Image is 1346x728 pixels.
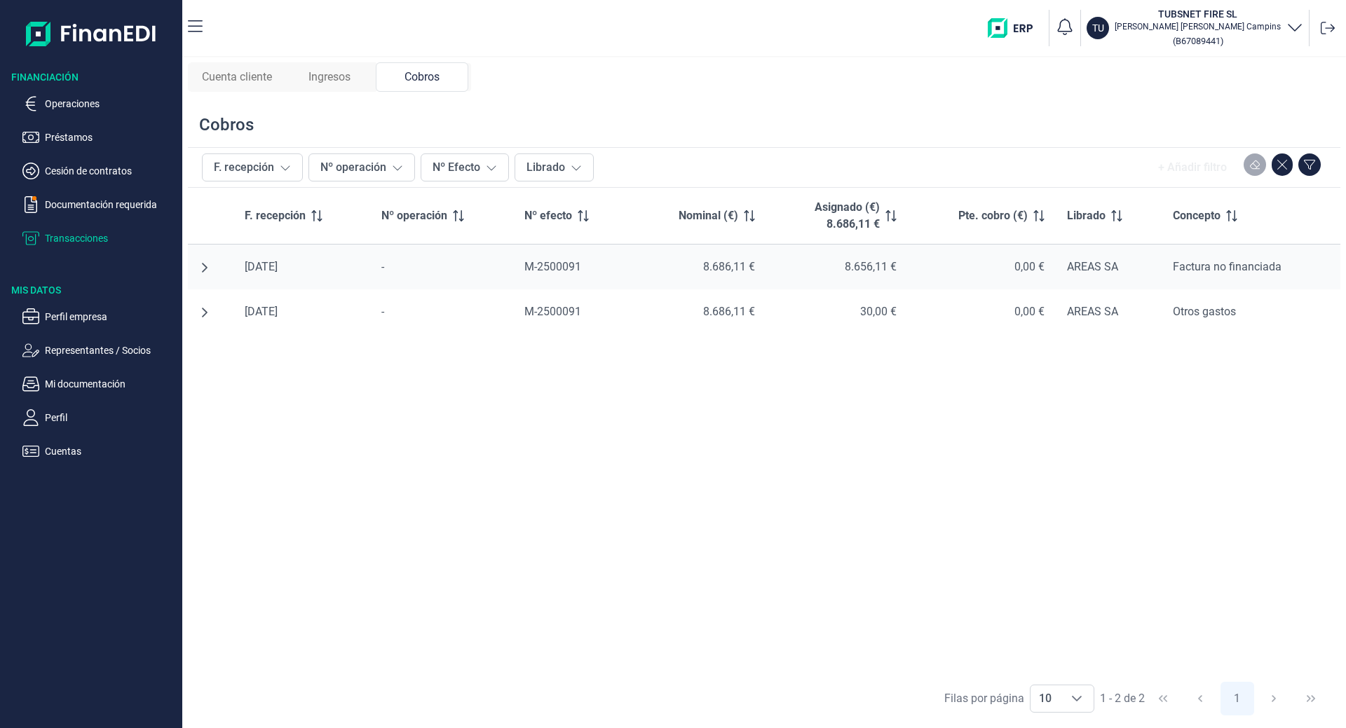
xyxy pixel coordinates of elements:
[45,129,177,146] p: Préstamos
[22,95,177,112] button: Operaciones
[22,342,177,359] button: Representantes / Socios
[958,207,1028,224] span: Pte. cobro (€)
[1146,682,1180,715] button: First Page
[191,62,283,92] div: Cuenta cliente
[1067,260,1150,274] div: AREAS SA
[643,305,755,319] div: 8.686,11 €
[405,69,440,85] span: Cobros
[308,69,351,85] span: Ingresos
[524,305,581,318] span: M-2500091
[1173,260,1282,273] span: Factura no financiada
[1183,682,1217,715] button: Previous Page
[45,308,177,325] p: Perfil empresa
[45,163,177,179] p: Cesión de contratos
[245,305,359,319] div: [DATE]
[381,305,502,319] div: -
[245,207,306,224] span: F. recepción
[988,18,1043,38] img: erp
[1173,36,1223,46] small: Copiar cif
[26,11,157,56] img: Logo de aplicación
[45,443,177,460] p: Cuentas
[22,230,177,247] button: Transacciones
[199,262,210,273] button: undefined null
[1100,693,1145,704] span: 1 - 2 de 2
[515,153,594,181] button: Librado
[944,690,1024,707] div: Filas por página
[1221,682,1254,715] button: Page 1
[1092,21,1104,35] p: TU
[22,443,177,460] button: Cuentas
[199,114,254,136] div: Cobros
[1060,685,1094,712] div: Choose
[22,129,177,146] button: Préstamos
[815,199,880,216] p: Asignado (€)
[45,376,177,392] p: Mi documentación
[1067,207,1106,224] span: Librado
[283,62,376,92] div: Ingresos
[1173,207,1221,224] span: Concepto
[45,196,177,213] p: Documentación requerida
[202,69,272,85] span: Cuenta cliente
[1173,305,1236,318] span: Otros gastos
[827,216,880,233] p: 8.686,11 €
[1115,7,1281,21] h3: TUBSNET FIRE SL
[22,308,177,325] button: Perfil empresa
[381,207,447,224] span: Nº operación
[524,207,572,224] span: Nº efecto
[1115,21,1281,32] p: [PERSON_NAME] [PERSON_NAME] Campins
[22,409,177,426] button: Perfil
[45,409,177,426] p: Perfil
[199,307,210,318] button: undefined null
[1294,682,1328,715] button: Last Page
[777,305,897,319] div: 30,00 €
[643,260,755,274] div: 8.686,11 €
[1067,305,1150,319] div: AREAS SA
[45,230,177,247] p: Transacciones
[919,260,1045,274] div: 0,00 €
[1031,685,1060,712] span: 10
[22,376,177,392] button: Mi documentación
[202,153,303,181] button: F. recepción
[381,260,502,274] div: -
[1257,682,1291,715] button: Next Page
[22,163,177,179] button: Cesión de contratos
[22,196,177,213] button: Documentación requerida
[919,305,1045,319] div: 0,00 €
[421,153,509,181] button: Nº Efecto
[777,260,897,274] div: 8.656,11 €
[45,342,177,359] p: Representantes / Socios
[45,95,177,112] p: Operaciones
[376,62,468,92] div: Cobros
[524,260,581,273] span: M-2500091
[308,153,415,181] button: Nº operación
[1087,7,1303,49] button: TUTUBSNET FIRE SL[PERSON_NAME] [PERSON_NAME] Campins(B67089441)
[679,207,738,224] span: Nominal (€)
[245,260,359,274] div: [DATE]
